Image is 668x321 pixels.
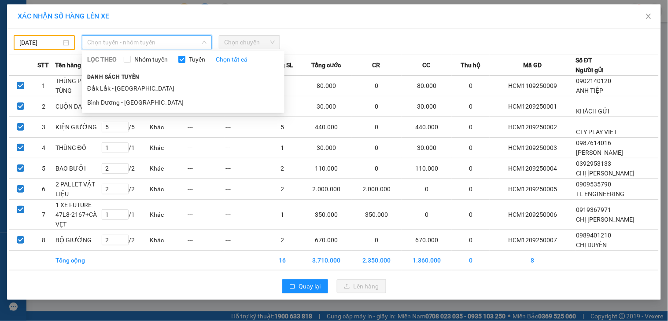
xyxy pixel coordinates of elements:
li: Đắk Lắk - [GEOGRAPHIC_DATA] [82,81,284,95]
td: CUỘN DA [55,96,101,117]
td: 0 [452,138,490,158]
span: Mã GD [524,60,542,70]
td: / 2 [101,179,149,200]
span: Quay lại [299,281,321,291]
td: 3 [32,117,55,138]
td: 2 [263,179,301,200]
span: 0919367971 [576,206,612,213]
td: 5 [263,117,301,138]
td: --- [225,117,263,138]
span: CHỊ [PERSON_NAME] [576,216,635,223]
td: 350.000 [301,200,351,230]
td: 2 [263,230,301,251]
span: STT [37,60,49,70]
td: THÙNG ĐỒ [55,138,101,158]
td: 1 XE FUTURE 47L8-2167+CÀ VẸT [55,200,101,230]
td: Khác [149,200,187,230]
td: / 2 [101,230,149,251]
span: 0909535790 [576,181,612,188]
span: Tên hàng [55,60,81,70]
td: 0 [452,179,490,200]
td: / 1 [101,200,149,230]
td: HCM1209250001 [490,96,576,117]
td: 0 [351,138,402,158]
td: --- [225,230,263,251]
button: rollbackQuay lại [282,279,328,293]
span: CR [373,60,380,70]
td: --- [225,179,263,200]
td: 8 [490,251,576,270]
td: HCM1209250002 [490,117,576,138]
span: Tuyến [185,55,209,64]
td: HCM1109250009 [490,76,576,96]
td: 30.000 [301,96,351,117]
td: 0 [452,96,490,117]
span: 0989401210 [576,232,612,239]
td: 0 [351,158,402,179]
td: --- [225,200,263,230]
td: Khác [149,158,187,179]
span: 0902140120 [576,77,612,84]
td: / 1 [101,138,149,158]
td: 0 [452,76,490,96]
td: BAO BƯỞI [55,158,101,179]
td: 0 [351,96,402,117]
td: 1 [263,200,301,230]
span: CTY PLAY VIET [576,128,617,135]
td: 2 PALLET VẬT LIỆU [55,179,101,200]
td: Khác [149,179,187,200]
td: 8 [32,230,55,251]
td: 80.000 [402,76,452,96]
td: 0 [351,76,402,96]
span: Thu hộ [461,60,480,70]
span: Tổng cước [311,60,341,70]
span: ANH TIỆP [576,87,604,94]
span: close [645,13,652,20]
span: 0987614016 [576,139,612,146]
td: Khác [149,117,187,138]
td: Tổng cộng [55,251,101,270]
span: Chọn tuyến - nhóm tuyến [87,36,207,49]
td: --- [187,230,225,251]
button: uploadLên hàng [337,279,386,293]
td: HCM1209250003 [490,138,576,158]
td: --- [225,138,263,158]
td: --- [187,117,225,138]
span: rollback [289,283,295,290]
td: --- [225,158,263,179]
td: 2.000.000 [301,179,351,200]
span: Nhóm tuyến [131,55,171,64]
td: Khác [149,230,187,251]
span: Danh sách tuyến [82,73,145,81]
td: 80.000 [301,76,351,96]
button: Close [636,4,661,29]
td: KIỆN GIƯỜNG [55,117,101,138]
span: KHÁCH GỬI [576,108,610,115]
td: 2 [263,158,301,179]
td: / 5 [101,117,149,138]
td: / 2 [101,158,149,179]
td: --- [187,179,225,200]
td: 30.000 [402,138,452,158]
span: CHỊ DUYÊN [576,241,607,248]
td: 2.350.000 [351,251,402,270]
span: LỌC THEO [87,55,117,64]
td: 0 [452,251,490,270]
span: TL ENGINEERING [576,190,625,197]
td: 3.710.000 [301,251,351,270]
td: 16 [263,251,301,270]
td: 1.360.000 [402,251,452,270]
td: 110.000 [301,158,351,179]
td: --- [187,158,225,179]
td: 2 [32,96,55,117]
td: 110.000 [402,158,452,179]
span: Chọn chuyến [224,36,275,49]
td: 670.000 [301,230,351,251]
span: CHỊ [PERSON_NAME] [576,170,635,177]
span: XÁC NHẬN SỐ HÀNG LÊN XE [18,12,109,20]
div: Số ĐT Người gửi [576,55,604,75]
td: THÙNG PHỤ TÙNG [55,76,101,96]
td: 6 [32,179,55,200]
span: down [202,40,207,45]
td: 4 [32,138,55,158]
